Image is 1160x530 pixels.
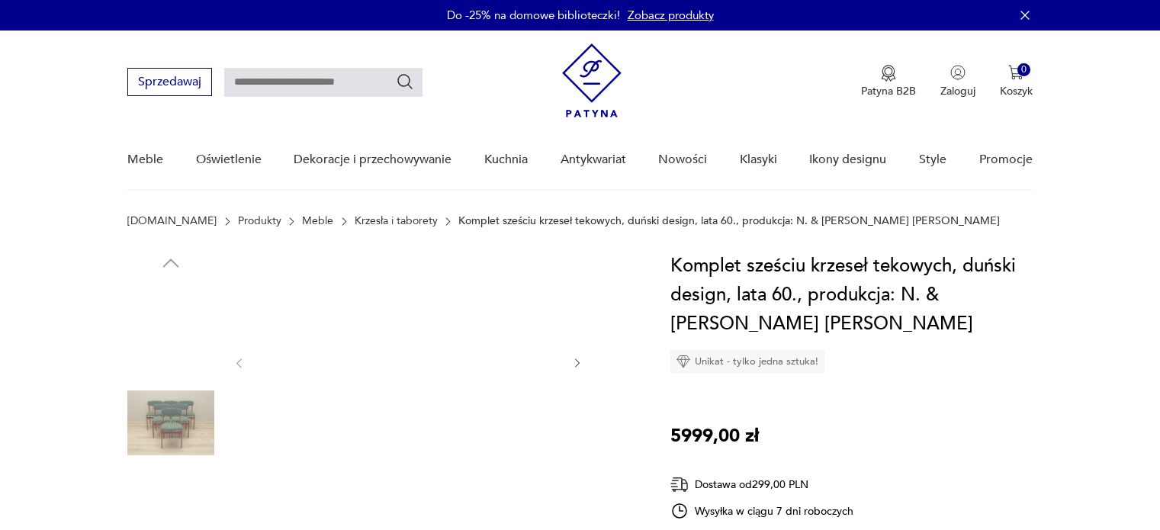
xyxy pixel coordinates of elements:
[670,252,1033,339] h1: Komplet sześciu krzeseł tekowych, duński design, lata 60., produkcja: N. & [PERSON_NAME] [PERSON_...
[396,72,414,91] button: Szukaj
[562,43,622,117] img: Patyna - sklep z meblami i dekoracjami vintage
[881,65,896,82] img: Ikona medalu
[1008,65,1023,80] img: Ikona koszyka
[940,65,975,98] button: Zaloguj
[561,130,626,189] a: Antykwariat
[628,8,714,23] a: Zobacz produkty
[979,130,1033,189] a: Promocje
[447,8,620,23] p: Do -25% na domowe biblioteczki!
[261,252,555,472] img: Zdjęcie produktu Komplet sześciu krzeseł tekowych, duński design, lata 60., produkcja: N. & K. Bu...
[670,422,759,451] p: 5999,00 zł
[238,215,281,227] a: Produkty
[127,68,212,96] button: Sprzedawaj
[127,215,217,227] a: [DOMAIN_NAME]
[127,380,214,467] img: Zdjęcie produktu Komplet sześciu krzeseł tekowych, duński design, lata 60., produkcja: N. & K. Bu...
[809,130,886,189] a: Ikony designu
[458,215,1000,227] p: Komplet sześciu krzeseł tekowych, duński design, lata 60., produkcja: N. & [PERSON_NAME] [PERSON_...
[196,130,262,189] a: Oświetlenie
[302,215,333,227] a: Meble
[1017,63,1030,76] div: 0
[861,84,916,98] p: Patyna B2B
[861,65,916,98] button: Patyna B2B
[127,130,163,189] a: Meble
[676,355,690,368] img: Ikona diamentu
[658,130,707,189] a: Nowości
[670,502,853,520] div: Wysyłka w ciągu 7 dni roboczych
[127,282,214,369] img: Zdjęcie produktu Komplet sześciu krzeseł tekowych, duński design, lata 60., produkcja: N. & K. Bu...
[127,78,212,88] a: Sprzedawaj
[355,215,438,227] a: Krzesła i taborety
[1000,65,1033,98] button: 0Koszyk
[950,65,966,80] img: Ikonka użytkownika
[861,65,916,98] a: Ikona medaluPatyna B2B
[294,130,451,189] a: Dekoracje i przechowywanie
[919,130,946,189] a: Style
[484,130,528,189] a: Kuchnia
[740,130,777,189] a: Klasyki
[670,475,689,494] img: Ikona dostawy
[670,475,853,494] div: Dostawa od 299,00 PLN
[940,84,975,98] p: Zaloguj
[1000,84,1033,98] p: Koszyk
[670,350,824,373] div: Unikat - tylko jedna sztuka!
